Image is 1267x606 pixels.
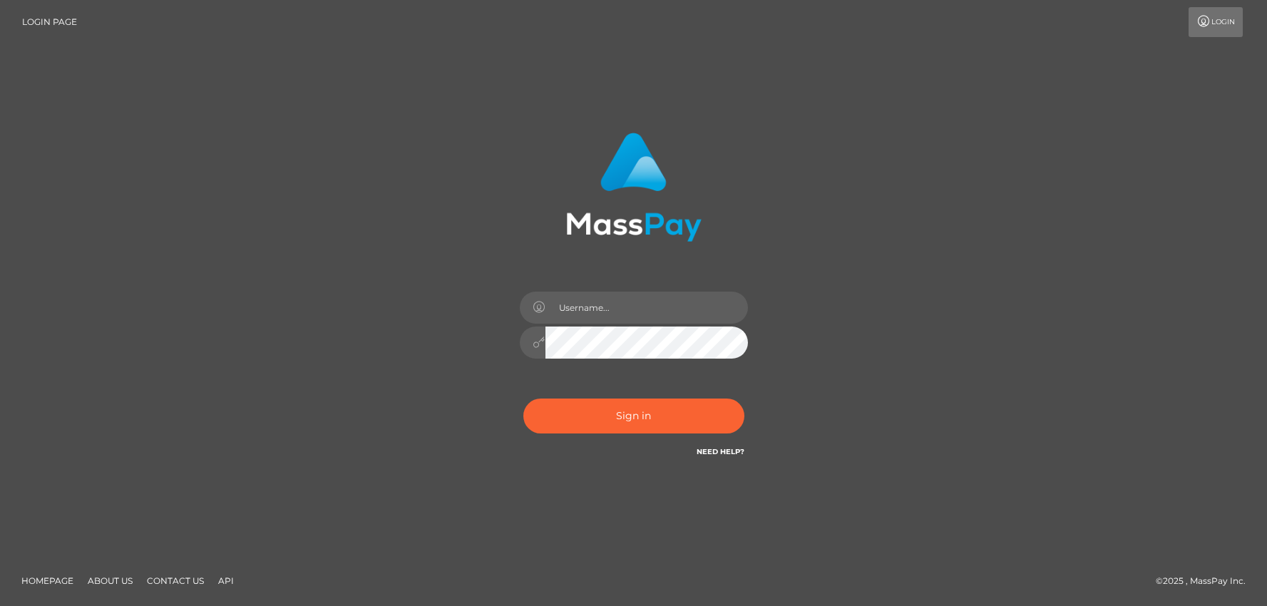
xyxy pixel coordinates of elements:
a: Need Help? [697,447,744,456]
input: Username... [545,292,748,324]
a: Contact Us [141,570,210,592]
div: © 2025 , MassPay Inc. [1156,573,1256,589]
a: About Us [82,570,138,592]
a: Login Page [22,7,77,37]
a: Homepage [16,570,79,592]
a: Login [1189,7,1243,37]
a: API [212,570,240,592]
img: MassPay Login [566,133,702,242]
button: Sign in [523,399,744,433]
